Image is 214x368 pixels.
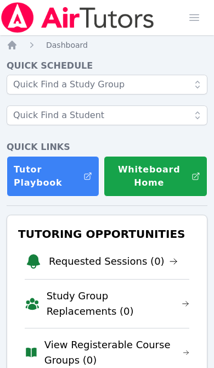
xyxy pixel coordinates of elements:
[7,141,207,154] h4: Quick Links
[7,156,99,197] a: Tutor Playbook
[7,105,207,125] input: Quick Find a Student
[7,59,207,73] h4: Quick Schedule
[7,40,207,51] nav: Breadcrumb
[47,288,189,319] a: Study Group Replacements (0)
[7,75,207,94] input: Quick Find a Study Group
[104,156,207,197] button: Whiteboard Home
[46,41,88,49] span: Dashboard
[16,224,198,244] h3: Tutoring Opportunities
[44,337,189,368] a: View Registerable Course Groups (0)
[46,40,88,51] a: Dashboard
[49,254,178,269] a: Requested Sessions (0)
